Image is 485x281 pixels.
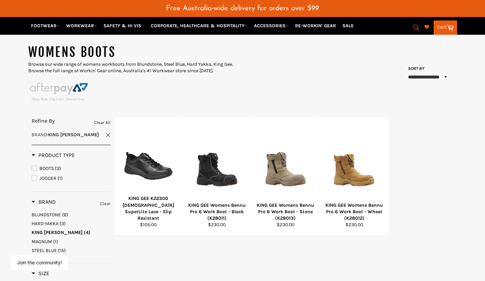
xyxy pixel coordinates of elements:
[182,118,251,235] a: KING GEE Womens Bennu Pro 6 Work Boot - Black (K28011)KING GEE Womens Bennu Pro 6 Work Boot - Bla...
[32,131,111,138] a: Brand:KING [PERSON_NAME]
[32,229,111,236] a: KING GEE
[28,20,62,32] a: FOOTWEAR
[406,66,425,72] label: Sort by
[32,220,111,227] a: HARD YAKKA
[53,239,58,245] span: (1)
[114,118,183,235] a: KING GEE K22300 Ladies SuperLite Lace - Slip ResistantKING GEE K22300 [DEMOGRAPHIC_DATA] SuperLit...
[60,221,66,227] span: (3)
[55,166,61,171] span: (3)
[32,238,111,245] a: MAGNUM
[28,44,243,61] h1: WOMENS BOOTS
[292,20,339,32] a: RE-WORKIN' GEAR
[32,247,111,254] a: STEEL BLUE
[39,166,54,171] span: BOOTS
[118,195,178,221] div: KING GEE K22300 [DEMOGRAPHIC_DATA] SuperLite Lace - Slip Resistant
[166,5,319,12] span: Free Australia-wide delivery for orders over $99
[62,212,68,218] span: (6)
[340,20,356,32] a: SALE
[32,270,49,277] h3: Size
[32,248,57,253] span: STEEL BLUE
[58,175,63,181] span: (1)
[148,20,250,32] a: CORPORATE, HEALTHCARE & HOSPITALITY
[251,118,320,235] a: KING GEE Womens Bennu Pro 6 Work Boot - Stone (K28013)KING GEE Womens Bennu Pro 6 Work Boot - Sto...
[32,199,56,205] h3: Brand
[434,20,457,35] a: Cart
[101,20,147,32] a: SAFETY & HI VIS
[32,221,59,227] span: HARD YAKKA
[17,260,62,265] button: Join the community!
[187,202,247,222] div: KING GEE Womens Bennu Pro 6 Work Boot - Black (K28011)
[32,132,99,138] span: :
[32,152,75,158] span: Product Type
[32,212,111,218] a: BLUNDSTONE
[48,132,99,138] strong: KING [PERSON_NAME]
[251,20,291,32] a: ACCESSORIES
[28,61,243,74] p: Browse our wide range of womens workboots from Blundstone, Steel Blue, Hard Yakka, King Gee. Brow...
[94,119,111,126] a: Clear All
[256,202,316,222] div: KING GEE Womens Bennu Pro 6 Work Boot - Stone (K28013)
[32,230,83,235] span: KING [PERSON_NAME]
[32,175,111,182] a: JOGGER
[32,152,75,159] h3: Product Type
[32,239,52,245] span: MAGNUM
[58,248,66,253] span: (15)
[100,200,111,207] a: Clear
[320,118,388,235] a: KING GEE Womens Bennu Pro 6 Work Boot - Wheat (K28012)KING GEE Womens Bennu Pro 6 Work Boot - Whe...
[63,20,100,32] a: WORKWEAR
[32,118,55,124] span: Refine By
[32,270,49,277] span: Size
[32,212,61,218] span: BLUNDSTONE
[32,132,47,138] span: Brand
[84,230,91,235] span: (4)
[32,165,111,172] a: BOOTS
[39,175,56,181] span: JOGGER
[324,202,384,222] div: KING GEE Womens Bennu Pro 6 Work Boot - Wheat (K28012)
